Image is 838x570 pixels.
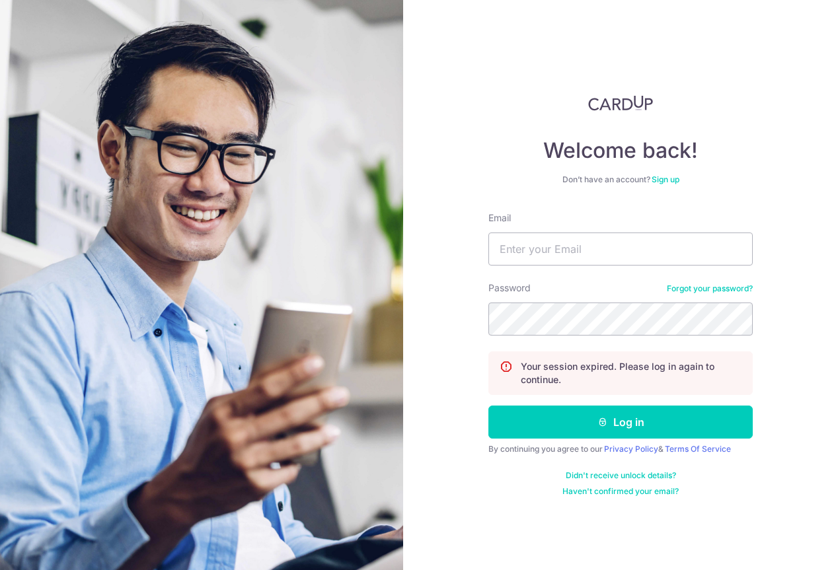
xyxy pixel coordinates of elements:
a: Sign up [652,174,679,184]
a: Forgot your password? [667,283,753,294]
img: CardUp Logo [588,95,653,111]
label: Email [488,211,511,225]
p: Your session expired. Please log in again to continue. [521,360,742,386]
input: Enter your Email [488,232,753,266]
a: Terms Of Service [665,444,731,454]
label: Password [488,281,531,295]
div: By continuing you agree to our & [488,444,753,454]
a: Privacy Policy [604,444,658,454]
div: Don’t have an account? [488,174,753,185]
h4: Welcome back! [488,137,753,164]
a: Haven't confirmed your email? [562,486,679,497]
a: Didn't receive unlock details? [566,470,676,481]
button: Log in [488,406,753,439]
